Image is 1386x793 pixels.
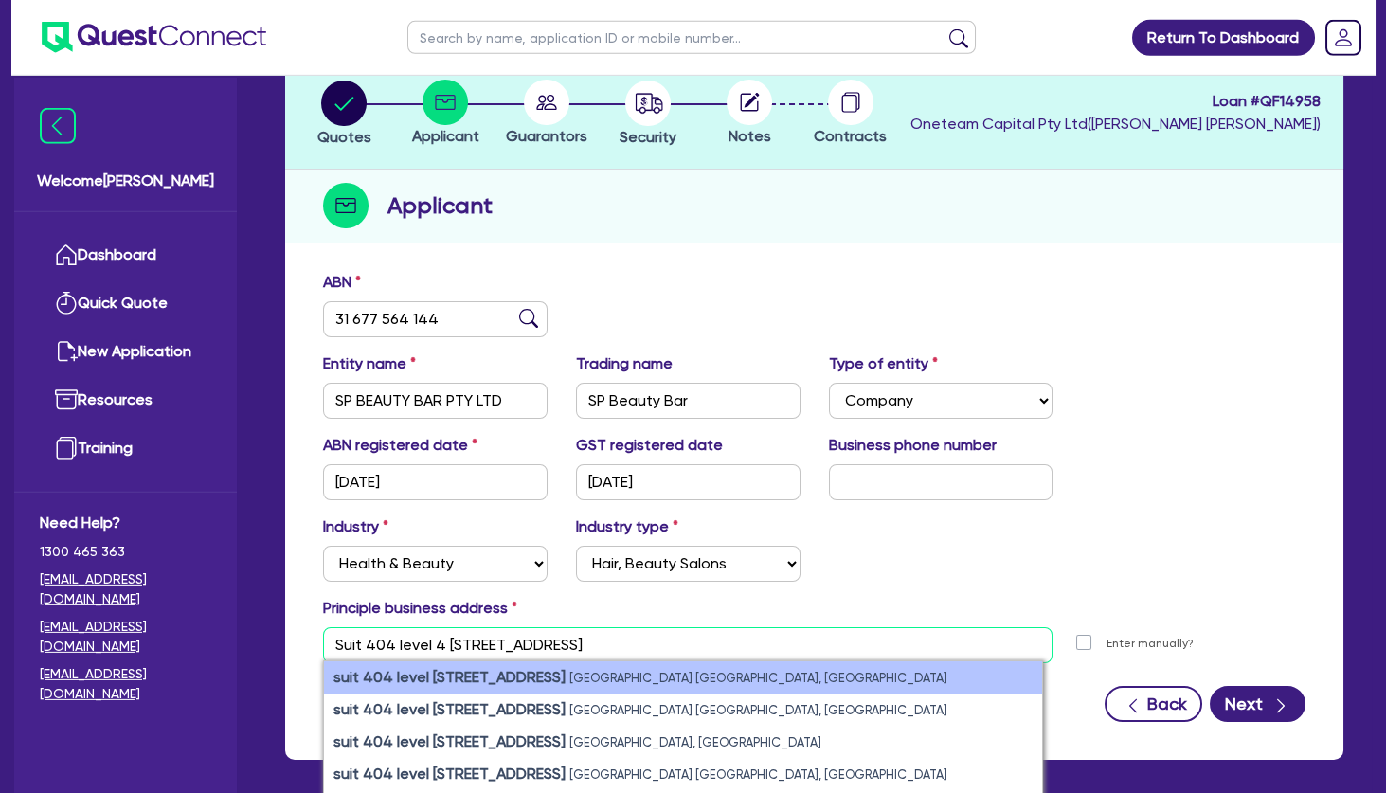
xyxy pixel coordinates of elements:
[407,21,976,54] input: Search by name, application ID or mobile number...
[323,352,416,375] label: Entity name
[40,424,211,473] a: Training
[40,569,211,609] a: [EMAIL_ADDRESS][DOMAIN_NAME]
[40,617,211,657] a: [EMAIL_ADDRESS][DOMAIN_NAME]
[729,127,771,145] span: Notes
[910,90,1321,113] span: Loan # QF14958
[333,765,566,783] strong: suit 404 level [STREET_ADDRESS]
[620,128,676,146] span: Security
[519,309,538,328] img: abn-lookup icon
[1319,13,1368,63] a: Dropdown toggle
[40,108,76,144] img: icon-menu-close
[569,735,821,749] small: [GEOGRAPHIC_DATA], [GEOGRAPHIC_DATA]
[40,664,211,704] a: [EMAIL_ADDRESS][DOMAIN_NAME]
[1107,635,1194,653] label: Enter manually?
[1105,686,1202,722] button: Back
[323,183,369,228] img: step-icon
[619,80,677,150] button: Security
[40,279,211,328] a: Quick Quote
[576,515,678,538] label: Industry type
[576,352,673,375] label: Trading name
[333,732,566,750] strong: suit 404 level [STREET_ADDRESS]
[55,437,78,460] img: training
[40,512,211,534] span: Need Help?
[323,271,361,294] label: ABN
[569,703,947,717] small: [GEOGRAPHIC_DATA] [GEOGRAPHIC_DATA], [GEOGRAPHIC_DATA]
[323,515,388,538] label: Industry
[333,668,566,686] strong: suit 404 level [STREET_ADDRESS]
[814,127,887,145] span: Contracts
[55,340,78,363] img: new-application
[829,352,938,375] label: Type of entity
[576,464,801,500] input: DD / MM / YYYY
[569,671,947,685] small: [GEOGRAPHIC_DATA] [GEOGRAPHIC_DATA], [GEOGRAPHIC_DATA]
[412,127,479,145] span: Applicant
[40,231,211,279] a: Dashboard
[40,328,211,376] a: New Application
[333,700,566,718] strong: suit 404 level [STREET_ADDRESS]
[37,170,214,192] span: Welcome [PERSON_NAME]
[506,127,587,145] span: Guarantors
[323,434,477,457] label: ABN registered date
[40,376,211,424] a: Resources
[1210,686,1305,722] button: Next
[40,542,211,562] span: 1300 465 363
[829,434,997,457] label: Business phone number
[42,22,266,53] img: quest-connect-logo-blue
[910,115,1321,133] span: Oneteam Capital Pty Ltd ( [PERSON_NAME] [PERSON_NAME] )
[323,597,517,620] label: Principle business address
[317,128,371,146] span: Quotes
[576,434,723,457] label: GST registered date
[1132,20,1315,56] a: Return To Dashboard
[387,189,493,223] h2: Applicant
[316,80,372,150] button: Quotes
[323,464,548,500] input: DD / MM / YYYY
[55,292,78,315] img: quick-quote
[55,388,78,411] img: resources
[569,767,947,782] small: [GEOGRAPHIC_DATA] [GEOGRAPHIC_DATA], [GEOGRAPHIC_DATA]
